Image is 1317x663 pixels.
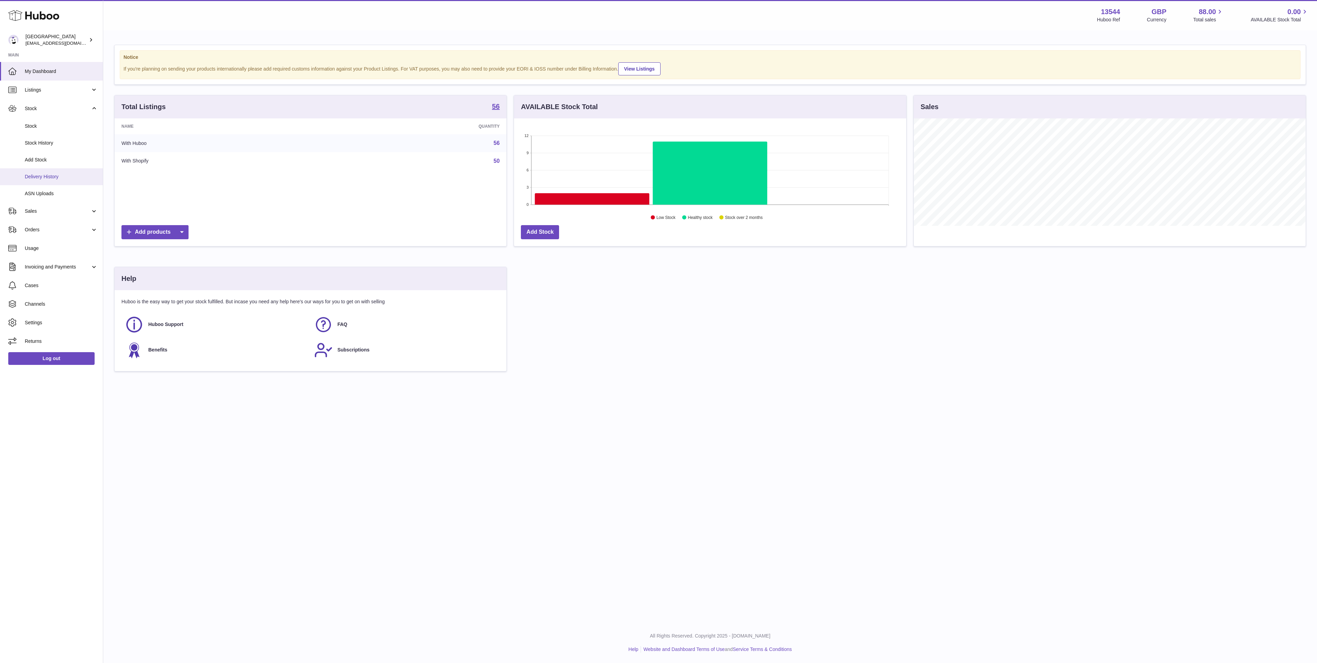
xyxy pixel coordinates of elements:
[25,227,90,233] span: Orders
[656,215,676,220] text: Low Stock
[492,103,500,110] strong: 56
[629,646,639,652] a: Help
[25,123,98,129] span: Stock
[25,157,98,163] span: Add Stock
[525,134,529,138] text: 12
[25,319,98,326] span: Settings
[148,347,167,353] span: Benefits
[148,321,183,328] span: Huboo Support
[1251,17,1309,23] span: AVAILABLE Stock Total
[643,646,725,652] a: Website and Dashboard Terms of Use
[121,274,136,283] h3: Help
[521,225,559,239] a: Add Stock
[25,140,98,146] span: Stock History
[1193,17,1224,23] span: Total sales
[314,341,496,359] a: Subscriptions
[25,40,101,46] span: [EMAIL_ADDRESS][DOMAIN_NAME]
[641,646,792,653] li: and
[25,282,98,289] span: Cases
[1152,7,1166,17] strong: GBP
[25,173,98,180] span: Delivery History
[8,352,95,365] a: Log out
[688,215,713,220] text: Healthy stock
[25,68,98,75] span: My Dashboard
[115,118,326,134] th: Name
[527,151,529,155] text: 9
[124,54,1297,61] strong: Notice
[109,633,1311,639] p: All Rights Reserved. Copyright 2025 - [DOMAIN_NAME]
[115,134,326,152] td: With Huboo
[25,105,90,112] span: Stock
[1097,17,1120,23] div: Huboo Ref
[25,338,98,345] span: Returns
[1287,7,1301,17] span: 0.00
[1193,7,1224,23] a: 88.00 Total sales
[492,103,500,111] a: 56
[1147,17,1167,23] div: Currency
[25,190,98,197] span: ASN Uploads
[725,215,763,220] text: Stock over 2 months
[115,152,326,170] td: With Shopify
[338,321,347,328] span: FAQ
[121,102,166,112] h3: Total Listings
[25,264,90,270] span: Invoicing and Payments
[25,33,87,46] div: [GEOGRAPHIC_DATA]
[527,185,529,189] text: 3
[521,102,598,112] h3: AVAILABLE Stock Total
[125,341,307,359] a: Benefits
[1101,7,1120,17] strong: 13544
[25,87,90,93] span: Listings
[494,158,500,164] a: 50
[1251,7,1309,23] a: 0.00 AVAILABLE Stock Total
[527,202,529,207] text: 0
[338,347,370,353] span: Subscriptions
[314,315,496,334] a: FAQ
[125,315,307,334] a: Huboo Support
[25,208,90,214] span: Sales
[326,118,506,134] th: Quantity
[8,35,19,45] img: mariana@blankstreet.com
[25,245,98,252] span: Usage
[25,301,98,307] span: Channels
[494,140,500,146] a: 56
[124,61,1297,75] div: If you're planning on sending your products internationally please add required customs informati...
[921,102,939,112] h3: Sales
[733,646,792,652] a: Service Terms & Conditions
[1199,7,1216,17] span: 88.00
[527,168,529,172] text: 6
[618,62,661,75] a: View Listings
[121,225,189,239] a: Add products
[121,298,500,305] p: Huboo is the easy way to get your stock fulfilled. But incase you need any help here's our ways f...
